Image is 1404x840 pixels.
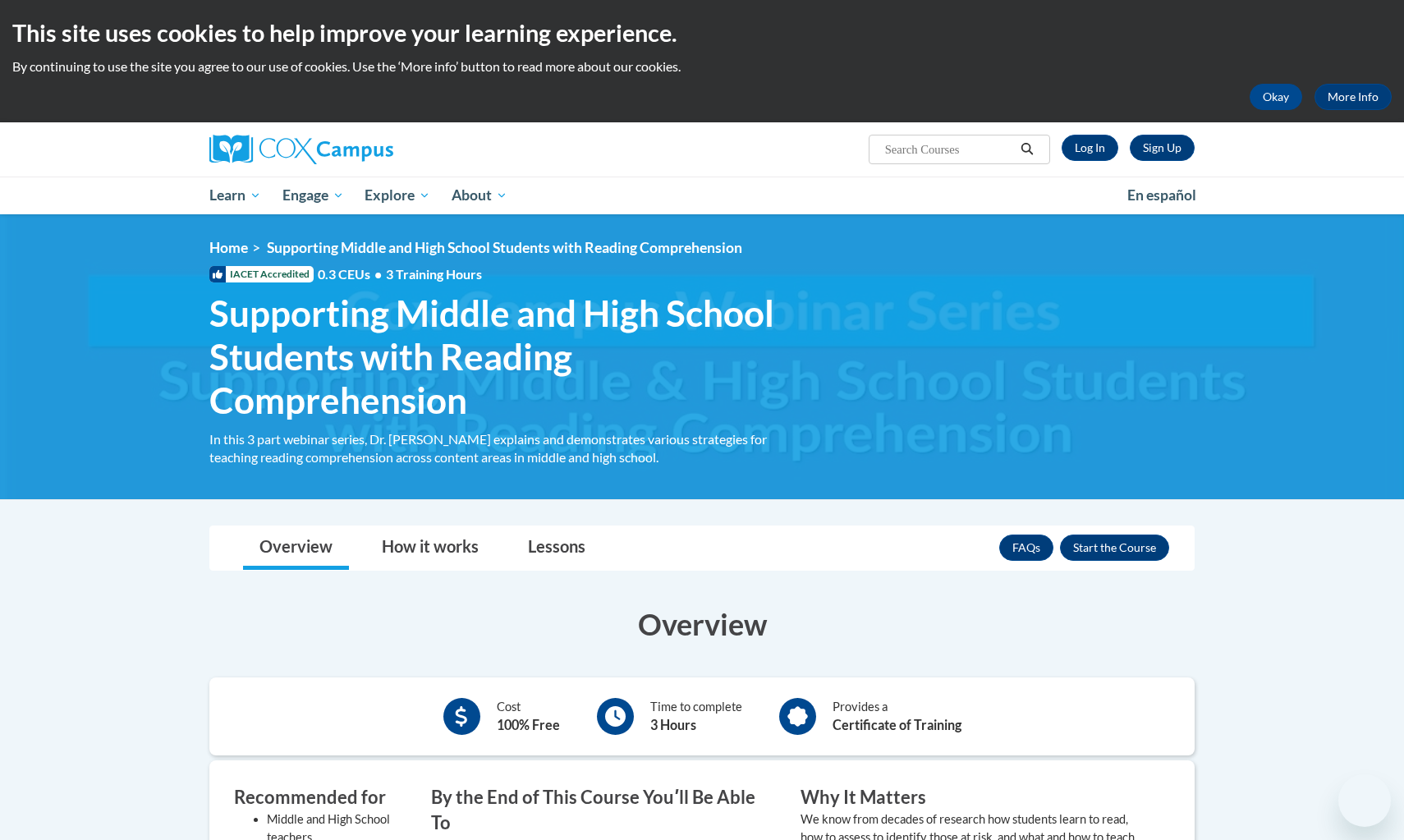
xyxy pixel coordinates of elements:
[999,535,1053,561] a: FAQs
[374,266,382,282] span: •
[1060,535,1169,561] button: Enroll
[209,291,776,421] span: Supporting Middle and High School Students with Reading Comprehension
[497,698,560,735] div: Cost
[354,177,441,214] a: Explore
[234,785,406,810] h3: Recommended for
[267,239,742,256] span: Supporting Middle and High School Students with Reading Comprehension
[199,177,272,214] a: Learn
[282,186,344,205] span: Engage
[1062,135,1118,161] a: Log In
[12,57,1392,76] p: By continuing to use the site you agree to our use of cookies. Use the ‘More info’ button to read...
[1015,140,1039,159] button: Search
[209,430,776,466] div: In this 3 part webinar series, Dr. [PERSON_NAME] explains and demonstrates various strategies for...
[386,266,482,282] span: 3 Training Hours
[209,135,521,164] a: Cox Campus
[833,717,961,732] b: Certificate of Training
[209,135,393,164] img: Cox Campus
[1130,135,1195,161] a: Register
[272,177,355,214] a: Engage
[883,140,1015,159] input: Search Courses
[1127,186,1196,204] span: En español
[431,785,776,836] h3: By the End of This Course Youʹll Be Able To
[318,265,482,283] span: 0.3 CEUs
[441,177,518,214] a: About
[365,526,495,570] a: How it works
[801,785,1145,810] h3: Why It Matters
[497,717,560,732] b: 100% Free
[209,604,1195,645] h3: Overview
[1117,178,1207,213] a: En español
[243,526,349,570] a: Overview
[512,526,602,570] a: Lessons
[452,186,507,205] span: About
[12,16,1392,49] h2: This site uses cookies to help improve your learning experience.
[1338,774,1391,827] iframe: Button to launch messaging window
[650,717,696,732] b: 3 Hours
[209,186,261,205] span: Learn
[209,266,314,282] span: IACET Accredited
[1250,84,1302,110] button: Okay
[833,698,961,735] div: Provides a
[209,239,248,256] a: Home
[650,698,742,735] div: Time to complete
[185,177,1219,214] div: Main menu
[1315,84,1392,110] a: More Info
[365,186,430,205] span: Explore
